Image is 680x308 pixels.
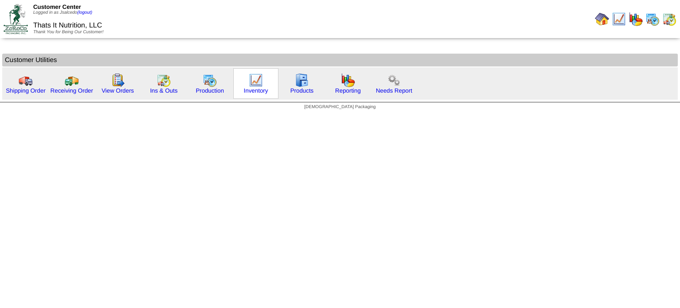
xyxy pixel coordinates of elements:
img: calendarprod.gif [645,12,660,26]
a: Shipping Order [6,87,46,94]
span: Customer Center [33,4,81,10]
img: calendarinout.gif [662,12,676,26]
a: (logout) [77,10,92,15]
span: Logged in as Jsalcedo [33,10,92,15]
img: truck.gif [19,73,33,87]
img: line_graph.gif [249,73,263,87]
span: [DEMOGRAPHIC_DATA] Packaging [304,105,375,109]
img: workflow.png [387,73,401,87]
span: Thats It Nutrition, LLC [33,22,102,29]
a: Inventory [244,87,268,94]
a: Reporting [335,87,361,94]
a: Ins & Outs [150,87,178,94]
a: Needs Report [376,87,412,94]
img: line_graph.gif [612,12,626,26]
img: cabinet.gif [295,73,309,87]
a: View Orders [101,87,134,94]
img: graph.gif [341,73,355,87]
img: ZoRoCo_Logo(Green%26Foil)%20jpg.webp [4,4,28,34]
img: calendarprod.gif [203,73,217,87]
a: Receiving Order [50,87,93,94]
img: workorder.gif [111,73,125,87]
a: Production [196,87,224,94]
span: Thank You for Being Our Customer! [33,30,104,35]
img: calendarinout.gif [157,73,171,87]
td: Customer Utilities [2,54,678,66]
img: graph.gif [629,12,643,26]
a: Products [290,87,314,94]
img: truck2.gif [65,73,79,87]
img: home.gif [595,12,609,26]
